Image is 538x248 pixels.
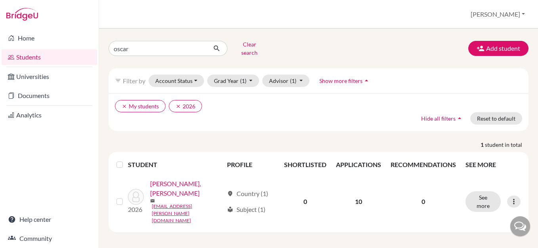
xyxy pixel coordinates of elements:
[2,211,97,227] a: Help center
[227,189,268,198] div: Country (1)
[331,174,386,229] td: 10
[2,69,97,85] a: Universities
[391,197,456,206] p: 0
[2,107,97,123] a: Analytics
[152,203,223,224] a: [EMAIL_ADDRESS][PERSON_NAME][DOMAIN_NAME]
[128,189,144,205] img: Rivera Moncada, Oscar Alejandro
[485,140,528,149] span: student in total
[128,155,222,174] th: STUDENT
[222,155,279,174] th: PROFILE
[149,75,204,87] button: Account Status
[240,77,246,84] span: (1)
[2,231,97,246] a: Community
[2,88,97,104] a: Documents
[115,77,121,84] i: filter_list
[123,77,145,85] span: Filter by
[6,8,38,21] img: Bridge-U
[128,205,144,214] p: 2026
[470,112,522,125] button: Reset to default
[466,191,501,212] button: See more
[313,75,377,87] button: Show more filtersarrow_drop_up
[262,75,309,87] button: Advisor(1)
[2,49,97,65] a: Students
[227,190,233,197] span: location_on
[319,77,362,84] span: Show more filters
[481,140,485,149] strong: 1
[386,155,461,174] th: RECOMMENDATIONS
[227,38,271,59] button: Clear search
[456,114,464,122] i: arrow_drop_up
[414,112,470,125] button: Hide all filtersarrow_drop_up
[421,115,456,122] span: Hide all filters
[109,41,207,56] input: Find student by name...
[207,75,259,87] button: Grad Year(1)
[150,198,155,203] span: mail
[362,77,370,85] i: arrow_drop_up
[176,104,181,109] i: clear
[290,77,296,84] span: (1)
[227,206,233,213] span: local_library
[461,155,525,174] th: SEE MORE
[2,30,97,46] a: Home
[122,104,127,109] i: clear
[331,155,386,174] th: APPLICATIONS
[279,174,331,229] td: 0
[150,179,223,198] a: [PERSON_NAME], [PERSON_NAME]
[279,155,331,174] th: SHORTLISTED
[227,205,265,214] div: Subject (1)
[115,100,166,112] button: clearMy students
[467,7,528,22] button: [PERSON_NAME]
[468,41,528,56] button: Add student
[169,100,202,112] button: clear2026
